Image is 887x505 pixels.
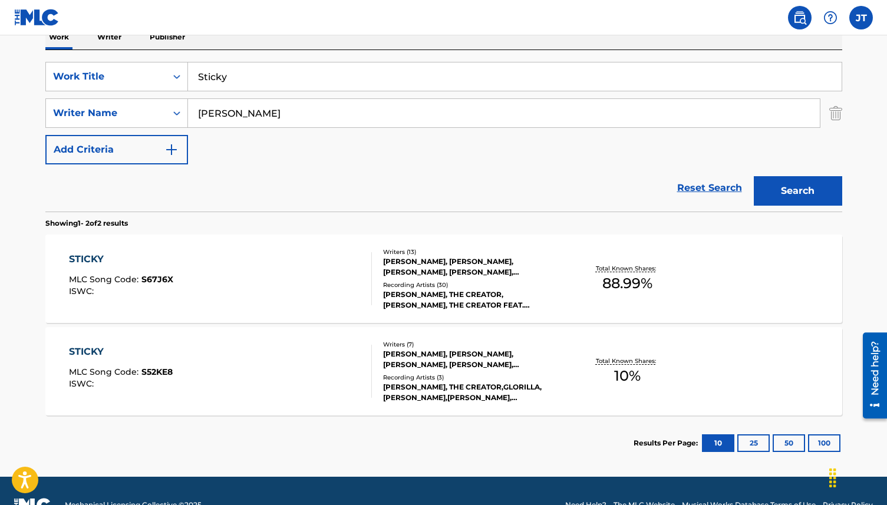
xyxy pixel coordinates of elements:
[828,448,887,505] iframe: Chat Widget
[383,256,561,278] div: [PERSON_NAME], [PERSON_NAME], [PERSON_NAME], [PERSON_NAME], [PERSON_NAME], [PERSON_NAME], [PERSON...
[602,273,652,294] span: 88.99 %
[69,286,97,296] span: ISWC :
[819,6,842,29] div: Help
[45,62,842,212] form: Search Form
[45,135,188,164] button: Add Criteria
[634,438,701,448] p: Results Per Page:
[793,11,807,25] img: search
[45,327,842,415] a: STICKYMLC Song Code:S52KE8ISWC:Writers (7)[PERSON_NAME], [PERSON_NAME], [PERSON_NAME], [PERSON_NA...
[53,106,159,120] div: Writer Name
[146,25,189,49] p: Publisher
[383,247,561,256] div: Writers ( 13 )
[614,365,641,387] span: 10 %
[854,328,887,423] iframe: Resource Center
[69,274,141,285] span: MLC Song Code :
[383,340,561,349] div: Writers ( 7 )
[45,235,842,323] a: STICKYMLC Song Code:S67J6XISWC:Writers (13)[PERSON_NAME], [PERSON_NAME], [PERSON_NAME], [PERSON_N...
[823,460,842,496] div: Drag
[383,280,561,289] div: Recording Artists ( 30 )
[829,98,842,128] img: Delete Criterion
[383,349,561,370] div: [PERSON_NAME], [PERSON_NAME], [PERSON_NAME], [PERSON_NAME], [PERSON_NAME] [PERSON_NAME], [PERSON_...
[53,70,159,84] div: Work Title
[14,9,60,26] img: MLC Logo
[383,289,561,311] div: [PERSON_NAME], THE CREATOR, [PERSON_NAME], THE CREATOR FEAT. GLORILLA, SEXYY RED & [PERSON_NAME],...
[45,25,72,49] p: Work
[45,218,128,229] p: Showing 1 - 2 of 2 results
[383,373,561,382] div: Recording Artists ( 3 )
[737,434,770,452] button: 25
[69,378,97,389] span: ISWC :
[788,6,812,29] a: Public Search
[383,382,561,403] div: [PERSON_NAME], THE CREATOR,GLORILLA,[PERSON_NAME],[PERSON_NAME], [PERSON_NAME], THE CREATOR, [PER...
[773,434,805,452] button: 50
[702,434,734,452] button: 10
[849,6,873,29] div: User Menu
[164,143,179,157] img: 9d2ae6d4665cec9f34b9.svg
[94,25,125,49] p: Writer
[596,357,659,365] p: Total Known Shares:
[69,252,173,266] div: STICKY
[823,11,837,25] img: help
[808,434,840,452] button: 100
[141,367,173,377] span: S52KE8
[671,175,748,201] a: Reset Search
[69,345,173,359] div: STICKY
[754,176,842,206] button: Search
[141,274,173,285] span: S67J6X
[596,264,659,273] p: Total Known Shares:
[69,367,141,377] span: MLC Song Code :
